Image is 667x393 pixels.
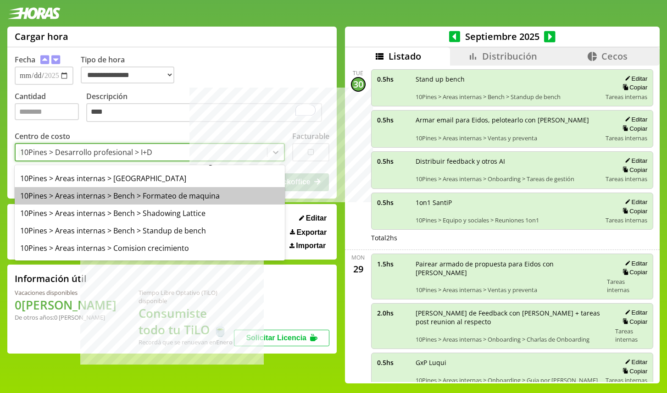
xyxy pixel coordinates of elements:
h1: Cargar hora [15,30,68,43]
button: Editar [622,198,647,206]
span: Editar [306,214,327,222]
span: Stand up bench [416,75,600,83]
input: Cantidad [15,103,79,120]
span: Solicitar Licencia [246,334,306,342]
h1: 0 [PERSON_NAME] [15,297,117,313]
button: Editar [622,309,647,316]
span: 0.5 hs [377,157,409,166]
span: 10Pines > Areas internas > Ventas y preventa [416,134,600,142]
span: Septiembre 2025 [460,30,544,43]
span: Armar email para Eidos, pelotearlo con [PERSON_NAME] [416,116,600,124]
span: 10Pines > Areas internas > Ventas y preventa [416,286,601,294]
span: Distribuir feedback y otros AI [416,157,600,166]
span: Tareas internas [606,216,647,224]
div: 29 [351,261,366,276]
button: Editar [296,214,329,223]
div: 10Pines > Areas internas > Bench > Formateo de maquina [15,187,285,205]
label: Centro de costo [15,131,70,141]
div: 10Pines > Areas internas > Comision crecimiento [15,239,285,257]
span: Tareas internas [615,327,647,343]
label: Descripción [86,91,329,125]
div: Tiempo Libre Optativo (TiLO) disponible [139,288,234,305]
label: Facturable [292,131,329,141]
span: Tareas internas [606,93,647,101]
span: 2.0 hs [377,309,409,317]
span: Exportar [296,228,327,237]
span: [PERSON_NAME] de Feedback con [PERSON_NAME] + tareas post reunion al respecto [416,309,609,326]
span: 10Pines > Areas internas > Onboarding > Tareas de gestión [416,175,600,183]
span: 1on1 SantiP [416,198,600,207]
label: Fecha [15,55,35,65]
span: 1.5 hs [377,260,409,268]
button: Copiar [620,83,647,91]
button: Editar [622,260,647,267]
button: Copiar [620,367,647,375]
span: Cecos [601,50,628,62]
span: 10Pines > Areas internas > Onboarding > Guia por [PERSON_NAME] [416,376,600,384]
div: De otros años: 0 [PERSON_NAME] [15,313,117,321]
button: Copiar [620,207,647,215]
div: Vacaciones disponibles [15,288,117,297]
span: 0.5 hs [377,198,409,207]
span: GxP Luqui [416,358,600,367]
button: Editar [622,116,647,123]
div: Mon [351,254,365,261]
span: Tareas internas [606,175,647,183]
button: Editar [622,358,647,366]
button: Solicitar Licencia [234,330,329,346]
span: 10Pines > Areas internas > Bench > Standup de bench [416,93,600,101]
button: Copiar [620,318,647,326]
div: Tue [353,69,363,77]
span: Distribución [482,50,537,62]
label: Cantidad [15,91,86,125]
span: Tareas internas [607,277,647,294]
div: 10Pines > Areas internas > Bench > Standup de bench [15,222,285,239]
div: 10Pines > Desarrollo profesional > I+D [20,147,152,157]
div: 30 [351,77,366,92]
select: Tipo de hora [81,66,174,83]
div: Recordá que se renuevan en [139,338,234,346]
div: 10Pines > Areas internas > [GEOGRAPHIC_DATA] [15,170,285,187]
span: 0.5 hs [377,116,409,124]
button: Editar [622,75,647,83]
img: logotipo [7,7,61,19]
label: Tipo de hora [81,55,182,85]
button: Editar [622,157,647,165]
div: Total 2 hs [371,233,654,242]
div: scrollable content [345,66,660,382]
textarea: To enrich screen reader interactions, please activate Accessibility in Grammarly extension settings [86,103,322,122]
div: 10Pines > Areas internas > Bench > Shadowing Lattice [15,205,285,222]
button: Copiar [620,125,647,133]
h1: Consumiste todo tu TiLO 🍵 [139,305,234,338]
span: 0.5 hs [377,75,409,83]
span: Listado [389,50,421,62]
button: Copiar [620,268,647,276]
span: Importar [296,242,326,250]
span: Tareas internas [606,134,647,142]
span: Pairear armado de propuesta para Eidos con [PERSON_NAME] [416,260,601,277]
span: 10Pines > Equipo y sociales > Reuniones 1on1 [416,216,600,224]
span: Tareas internas [606,376,647,384]
b: Enero [216,338,233,346]
span: 0.5 hs [377,358,409,367]
div: 10Pines > Areas internas > Comunicación Interna [15,257,285,274]
span: 10Pines > Areas internas > Onboarding > Charlas de Onboarding [416,335,609,343]
button: Copiar [620,166,647,174]
h2: Información útil [15,272,87,285]
button: Exportar [287,228,329,237]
